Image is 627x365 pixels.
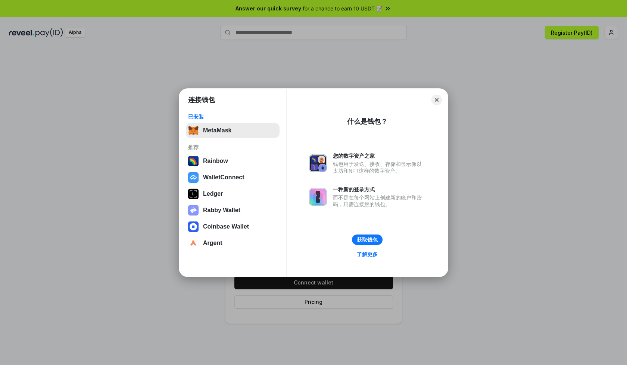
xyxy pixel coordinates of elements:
[333,161,425,174] div: 钱包用于发送、接收、存储和显示像以太坊和NFT这样的数字资产。
[203,223,249,230] div: Coinbase Wallet
[188,156,199,166] img: svg+xml,%3Csvg%20width%3D%22120%22%20height%3D%22120%22%20viewBox%3D%220%200%20120%20120%22%20fil...
[203,127,231,134] div: MetaMask
[347,117,387,126] div: 什么是钱包？
[309,154,327,172] img: svg+xml,%3Csvg%20xmlns%3D%22http%3A%2F%2Fwww.w3.org%2F2000%2Fsvg%22%20fill%3D%22none%22%20viewBox...
[186,186,280,201] button: Ledger
[188,113,277,120] div: 已安装
[333,152,425,159] div: 您的数字资产之家
[357,236,378,243] div: 获取钱包
[186,219,280,234] button: Coinbase Wallet
[186,170,280,185] button: WalletConnect
[333,186,425,193] div: 一种新的登录方式
[188,172,199,183] img: svg+xml,%3Csvg%20width%3D%2228%22%20height%3D%2228%22%20viewBox%3D%220%200%2028%2028%22%20fill%3D...
[309,188,327,206] img: svg+xml,%3Csvg%20xmlns%3D%22http%3A%2F%2Fwww.w3.org%2F2000%2Fsvg%22%20fill%3D%22none%22%20viewBox...
[352,235,383,245] button: 获取钱包
[203,240,222,246] div: Argent
[188,238,199,248] img: svg+xml,%3Csvg%20width%3D%2228%22%20height%3D%2228%22%20viewBox%3D%220%200%2028%2028%22%20fill%3D...
[188,144,277,151] div: 推荐
[186,236,280,251] button: Argent
[188,205,199,215] img: svg+xml,%3Csvg%20xmlns%3D%22http%3A%2F%2Fwww.w3.org%2F2000%2Fsvg%22%20fill%3D%22none%22%20viewBox...
[188,221,199,232] img: svg+xml,%3Csvg%20width%3D%2228%22%20height%3D%2228%22%20viewBox%3D%220%200%2028%2028%22%20fill%3D...
[333,194,425,208] div: 而不是在每个网站上创建新的账户和密码，只需连接您的钱包。
[203,191,223,197] div: Ledger
[186,203,280,218] button: Rabby Wallet
[203,174,244,181] div: WalletConnect
[357,251,378,258] div: 了解更多
[186,123,280,138] button: MetaMask
[431,95,442,105] button: Close
[352,249,382,259] a: 了解更多
[203,207,240,214] div: Rabby Wallet
[188,189,199,199] img: svg+xml,%3Csvg%20xmlns%3D%22http%3A%2F%2Fwww.w3.org%2F2000%2Fsvg%22%20width%3D%2228%22%20height%3...
[186,154,280,169] button: Rainbow
[203,158,228,164] div: Rainbow
[188,125,199,136] img: svg+xml,%3Csvg%20fill%3D%22none%22%20height%3D%2233%22%20viewBox%3D%220%200%2035%2033%22%20width%...
[188,95,215,104] h1: 连接钱包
